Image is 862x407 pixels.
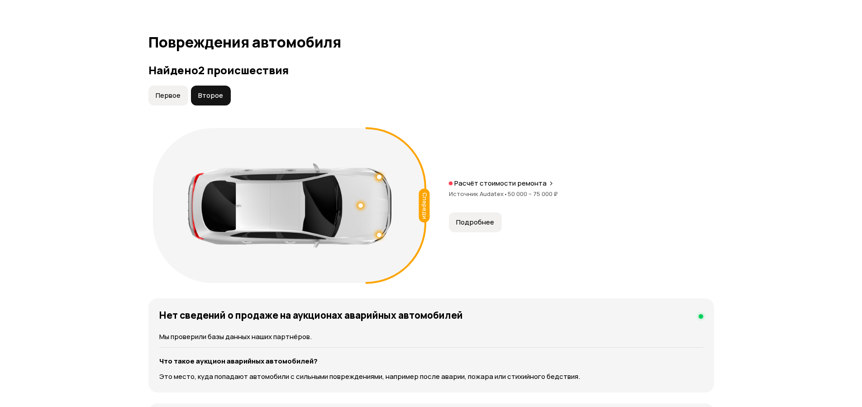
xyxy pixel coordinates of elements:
button: Второе [191,86,231,105]
span: Второе [198,91,223,100]
span: 50 000 – 75 000 ₽ [508,190,558,198]
span: • [504,190,508,198]
button: Первое [148,86,188,105]
p: Мы проверили базы данных наших партнёров. [159,332,703,342]
h1: Повреждения автомобиля [148,34,714,50]
div: Спереди [419,188,429,222]
h4: Нет сведений о продаже на аукционах аварийных автомобилей [159,309,463,321]
strong: Что такое аукцион аварийных автомобилей? [159,356,318,366]
p: Это место, куда попадают автомобили с сильными повреждениями, например после аварии, пожара или с... [159,372,703,382]
span: Первое [156,91,181,100]
button: Подробнее [449,212,502,232]
span: Подробнее [456,218,494,227]
p: Расчёт стоимости ремонта [454,179,547,188]
span: Источник Audatex [449,190,508,198]
h3: Найдено 2 происшествия [148,64,714,77]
